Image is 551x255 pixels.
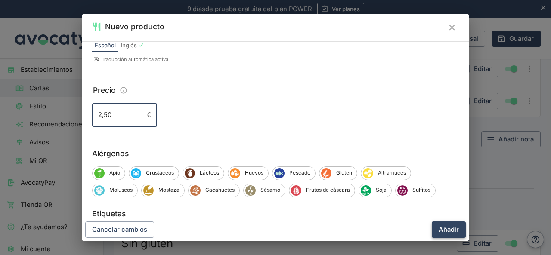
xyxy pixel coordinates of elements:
[105,186,137,194] span: Moluscos
[188,184,240,197] div: CacahuetesCacahuetes
[92,184,138,197] div: MoluscosMoluscos
[256,186,285,194] span: Sésamo
[331,169,357,177] span: Gluten
[131,168,141,178] span: Crustáceos
[361,185,371,196] span: Soja
[243,184,285,197] div: SésamoSésamo
[240,169,268,177] span: Huevos
[92,166,125,180] div: ApioApio
[289,184,355,197] div: Frutos de cáscaraFrutos de cáscara
[228,166,269,180] div: HuevosHuevos
[185,168,195,178] span: Lácteos
[190,185,201,196] span: Cacahuetes
[301,186,355,194] span: Frutos de cáscara
[138,42,144,48] div: Con traducción automática
[94,168,105,178] span: Apio
[285,169,315,177] span: Pescado
[183,166,224,180] div: LácteosLácteos
[445,21,459,34] button: Cerrar
[319,166,357,180] div: GlutenGluten
[141,184,185,197] div: MostazaMostaza
[373,169,411,177] span: Altramuces
[92,208,459,220] label: Etiquetas
[371,186,391,194] span: Soja
[94,56,100,62] svg: Símbolo de traducciones
[195,169,224,177] span: Lácteos
[363,168,373,178] span: Altramuces
[230,168,240,178] span: Huevos
[359,184,392,197] div: SojaSoja
[201,186,239,194] span: Cacahuetes
[105,169,125,177] span: Apio
[95,41,116,50] span: Español
[361,166,411,180] div: AltramucesAltramuces
[395,184,436,197] div: SulfitosSulfitos
[291,185,301,196] span: Frutos de cáscara
[141,169,179,177] span: Crustáceos
[129,166,179,180] div: CrustáceosCrustáceos
[274,168,285,178] span: Pescado
[432,221,466,238] button: Añadir
[245,185,256,196] span: Sésamo
[92,147,459,160] label: Alérgenos
[154,186,184,194] span: Mostaza
[408,186,435,194] span: Sulfitos
[397,185,408,196] span: Sulfitos
[85,221,154,238] button: Cancelar cambios
[118,84,130,97] button: Información sobre edición de precios
[272,166,316,180] div: PescadoPescado
[94,55,359,63] p: Traducción automática activa
[321,168,331,178] span: Gluten
[92,84,117,96] legend: Precio
[121,41,137,50] span: Inglés
[105,21,164,33] h2: Nuevo producto
[94,185,105,196] span: Moluscos
[92,103,143,126] input: Precio
[143,185,154,196] span: Mostaza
